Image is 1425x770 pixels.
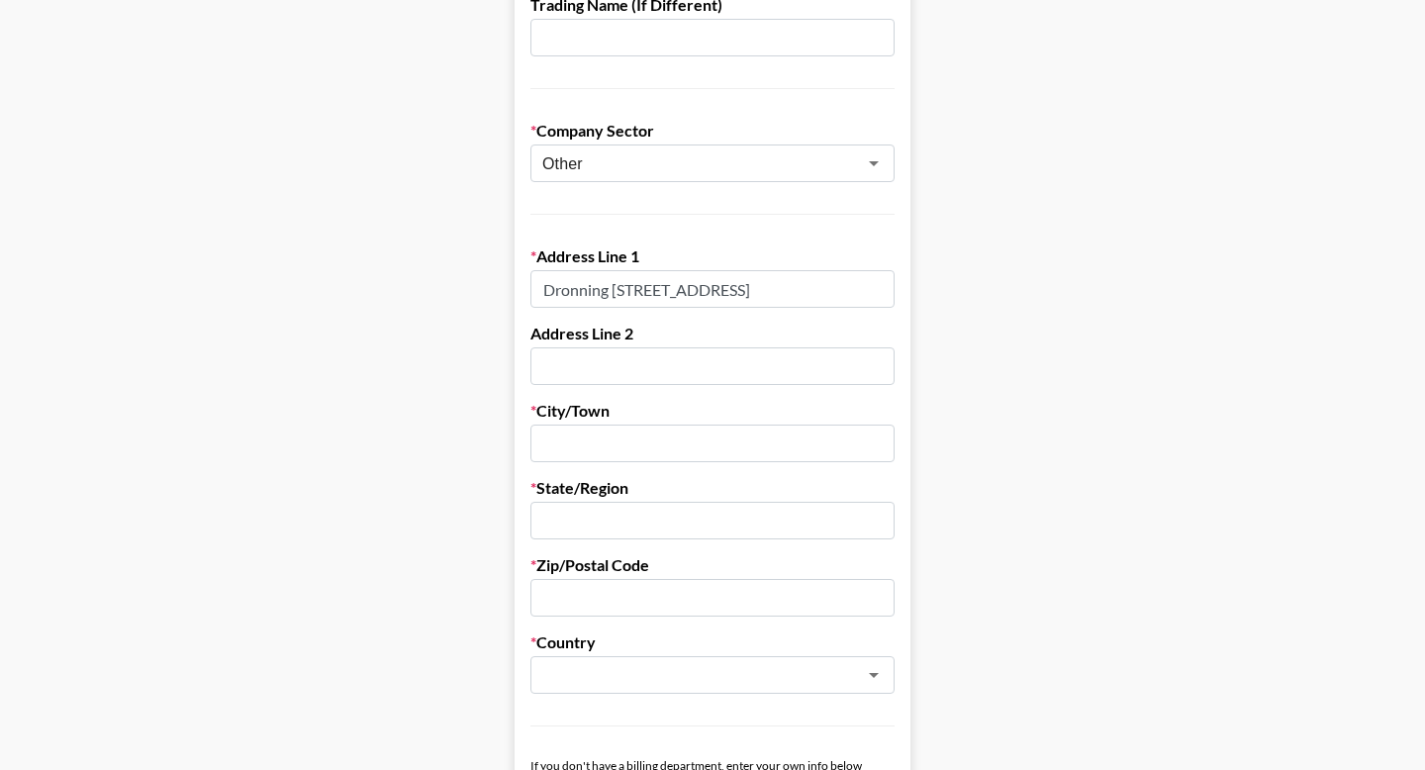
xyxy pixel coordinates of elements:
label: Company Sector [530,121,895,141]
label: Country [530,632,895,652]
label: Address Line 2 [530,324,895,343]
button: Open [860,149,888,177]
label: City/Town [530,401,895,421]
label: Zip/Postal Code [530,555,895,575]
label: Address Line 1 [530,246,895,266]
button: Open [860,661,888,689]
label: State/Region [530,478,895,498]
